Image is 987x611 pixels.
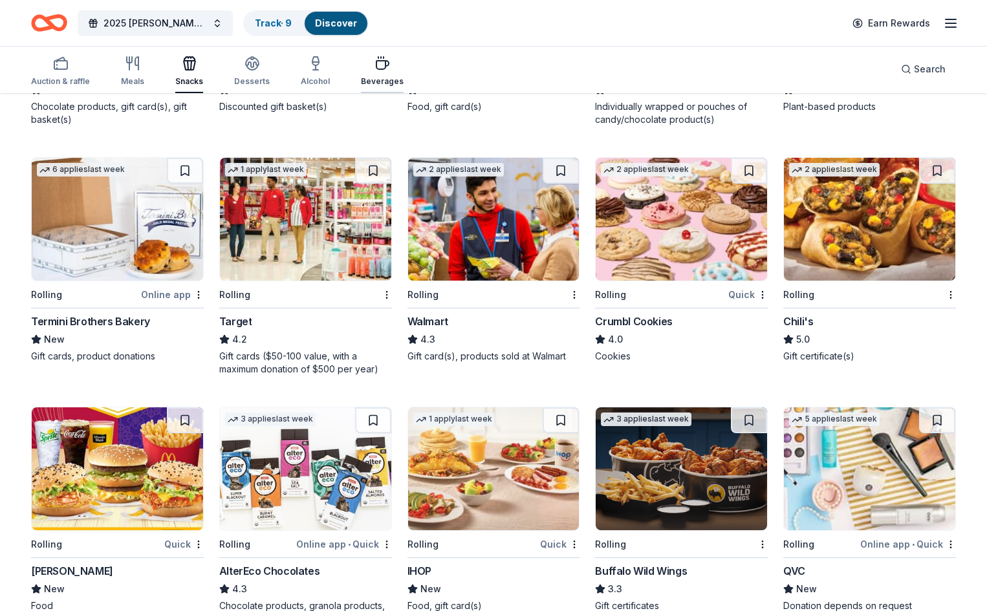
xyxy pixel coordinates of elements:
div: Gift cards, product donations [31,350,204,363]
span: 4.3 [232,581,247,597]
a: Image for Crumbl Cookies2 applieslast weekRollingQuickCrumbl Cookies4.0Cookies [595,157,768,363]
div: 6 applies last week [37,163,127,177]
span: 3.3 [608,581,622,597]
button: 2025 [PERSON_NAME] auction [78,10,233,36]
div: Quick [728,286,768,303]
img: Image for McDonald's [32,407,203,530]
span: 4.2 [232,332,247,347]
img: Image for Termini Brothers Bakery [32,158,203,281]
div: 2 applies last week [601,163,691,177]
div: Online app Quick [296,536,392,552]
img: Image for Buffalo Wild Wings [596,407,767,530]
img: Image for AlterEco Chocolates [220,407,391,530]
div: [PERSON_NAME] [31,563,113,579]
button: Snacks [175,50,203,93]
span: 2025 [PERSON_NAME] auction [103,16,207,31]
button: Auction & raffle [31,50,90,93]
div: Rolling [407,287,439,303]
button: Desserts [234,50,270,93]
button: Meals [121,50,144,93]
img: Image for Chili's [784,158,955,281]
a: Track· 9 [255,17,292,28]
div: Auction & raffle [31,76,90,87]
div: AlterEco Chocolates [219,563,320,579]
div: Alcohol [301,76,330,87]
span: • [912,539,915,550]
a: Image for Chili's2 applieslast weekRollingChili's5.0Gift certificate(s) [783,157,956,363]
div: Meals [121,76,144,87]
a: Image for Termini Brothers Bakery6 applieslast weekRollingOnline appTermini Brothers BakeryNewGif... [31,157,204,363]
span: New [796,581,817,597]
div: Rolling [31,537,62,552]
div: Quick [540,536,580,552]
div: Chili's [783,314,813,329]
div: Rolling [783,287,814,303]
div: Food, gift card(s) [407,100,580,113]
div: Snacks [175,76,203,87]
img: Image for Walmart [408,158,580,281]
div: Cookies [595,350,768,363]
a: Discover [315,17,357,28]
a: Image for Walmart2 applieslast weekRollingWalmart4.3Gift card(s), products sold at Walmart [407,157,580,363]
span: • [348,539,351,550]
a: Image for Target1 applylast weekRollingTarget4.2Gift cards ($50-100 value, with a maximum donatio... [219,157,392,376]
div: Crumbl Cookies [595,314,672,329]
div: Gift cards ($50-100 value, with a maximum donation of $500 per year) [219,350,392,376]
div: Desserts [234,76,270,87]
div: Rolling [783,537,814,552]
div: Rolling [595,287,626,303]
div: Plant-based products [783,100,956,113]
button: Beverages [361,50,404,93]
a: Earn Rewards [845,12,938,35]
div: Rolling [219,287,250,303]
div: Quick [164,536,204,552]
div: 3 applies last week [225,413,316,426]
button: Track· 9Discover [243,10,369,36]
img: Image for Target [220,158,391,281]
div: Discounted gift basket(s) [219,100,392,113]
div: Rolling [31,287,62,303]
div: Chocolate products, gift card(s), gift basket(s) [31,100,204,126]
div: Rolling [219,537,250,552]
div: QVC [783,563,805,579]
div: Buffalo Wild Wings [595,563,687,579]
div: Termini Brothers Bakery [31,314,150,329]
div: 1 apply last week [225,163,307,177]
img: Image for IHOP [408,407,580,530]
span: New [44,581,65,597]
div: Rolling [595,537,626,552]
div: Target [219,314,252,329]
div: 3 applies last week [601,413,691,426]
div: 2 applies last week [413,163,504,177]
img: Image for QVC [784,407,955,530]
span: 5.0 [796,332,810,347]
a: Home [31,8,67,38]
span: 4.3 [420,332,435,347]
span: 4.0 [608,332,623,347]
div: Gift certificate(s) [783,350,956,363]
div: Walmart [407,314,448,329]
div: 2 applies last week [789,163,880,177]
span: New [44,332,65,347]
div: Online app Quick [860,536,956,552]
div: Beverages [361,76,404,87]
button: Alcohol [301,50,330,93]
div: Online app [141,286,204,303]
div: IHOP [407,563,431,579]
div: 1 apply last week [413,413,495,426]
div: Gift card(s), products sold at Walmart [407,350,580,363]
div: Individually wrapped or pouches of candy/chocolate product(s) [595,100,768,126]
img: Image for Crumbl Cookies [596,158,767,281]
button: Search [891,56,956,82]
div: 5 applies last week [789,413,880,426]
span: New [420,581,441,597]
span: Search [914,61,946,77]
div: Rolling [407,537,439,552]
